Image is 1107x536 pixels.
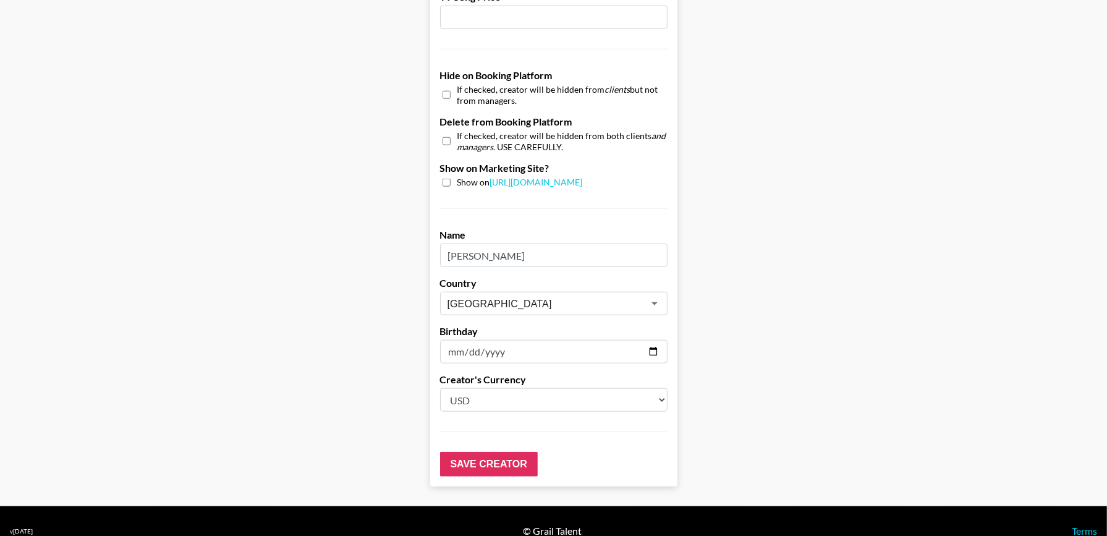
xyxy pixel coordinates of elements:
div: v [DATE] [10,527,33,535]
a: [URL][DOMAIN_NAME] [490,177,583,187]
em: clients [605,84,630,95]
button: Open [646,295,663,312]
label: Hide on Booking Platform [440,69,668,82]
em: and managers [457,130,666,152]
span: If checked, creator will be hidden from both clients . USE CAREFULLY. [457,130,668,152]
label: Birthday [440,325,668,338]
label: Show on Marketing Site? [440,162,668,174]
label: Name [440,229,668,241]
span: Show on [457,177,583,189]
input: Save Creator [440,452,538,477]
label: Country [440,277,668,289]
span: If checked, creator will be hidden from but not from managers. [457,84,668,106]
label: Delete from Booking Platform [440,116,668,128]
label: Creator's Currency [440,373,668,386]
